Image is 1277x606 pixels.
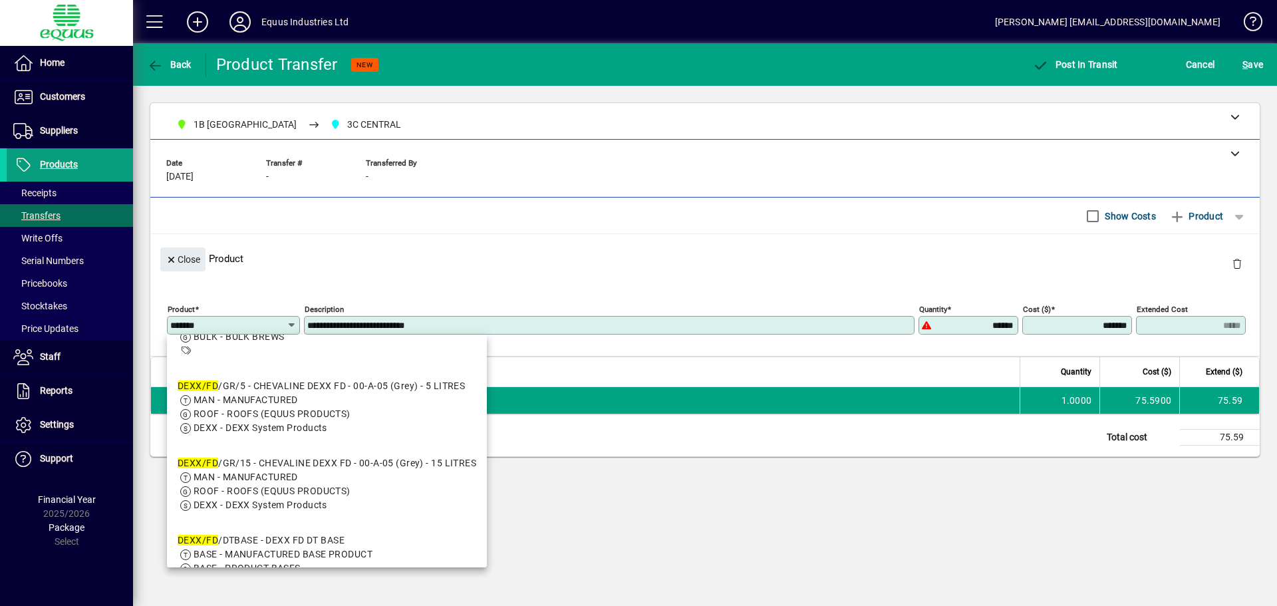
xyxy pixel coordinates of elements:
a: Stocktakes [7,295,133,317]
mat-label: Product [168,305,195,314]
span: ave [1242,54,1263,75]
button: Add [176,10,219,34]
span: - [366,172,368,182]
div: /DTBASE - DEXX FD DT BASE [178,533,372,547]
span: Home [40,57,65,68]
button: Cancel [1183,53,1218,76]
mat-label: Extended Cost [1137,305,1188,314]
span: Settings [40,419,74,430]
span: [DATE] [166,172,194,182]
button: Back [144,53,195,76]
span: BASE - PRODUCT BASES [194,563,301,573]
em: DEXX/FD [178,380,218,391]
div: Product [150,234,1260,283]
span: Cost ($) [1143,365,1171,379]
td: 75.59 [1179,387,1259,414]
span: Receipts [13,188,57,198]
a: Settings [7,408,133,442]
button: Profile [219,10,261,34]
span: Customers [40,91,85,102]
span: Suppliers [40,125,78,136]
span: Back [147,59,192,70]
span: Price Updates [13,323,78,334]
button: Save [1239,53,1266,76]
div: Equus Industries Ltd [261,11,349,33]
em: DEXX/FD [178,458,218,468]
span: Product [1169,206,1223,227]
a: Serial Numbers [7,249,133,272]
span: MAN - MANUFACTURED [194,472,298,482]
span: Financial Year [38,494,96,505]
a: Pricebooks [7,272,133,295]
span: Stocktakes [13,301,67,311]
span: BULK - BULK BREWS [194,331,284,342]
span: Package [49,522,84,533]
span: ROOF - ROOFS (EQUUS PRODUCTS) [194,408,351,419]
span: Close [166,249,200,271]
span: NEW [356,61,373,69]
span: Reports [40,385,72,396]
app-page-header-button: Close [157,253,209,265]
a: Staff [7,341,133,374]
td: 75.5900 [1099,387,1179,414]
span: S [1242,59,1248,70]
span: Products [40,159,78,170]
button: Product [1163,204,1230,228]
mat-option: DEXX/FD/DTBASE - DEXX FD DT BASE [167,523,487,600]
a: Knowledge Base [1234,3,1260,46]
span: Quantity [1061,365,1091,379]
div: Product Transfer [216,54,338,75]
a: Write Offs [7,227,133,249]
mat-option: DEXX/FD/GR/15 - CHEVALINE DEXX FD - 00-A-05 (Grey) - 15 LITRES [167,446,487,523]
span: Extend ($) [1206,365,1242,379]
a: Price Updates [7,317,133,340]
app-page-header-button: Back [133,53,206,76]
td: Total cost [1100,430,1180,446]
td: 75.59 [1180,430,1260,446]
label: Show Costs [1102,210,1156,223]
em: DEXX/FD [178,535,218,545]
div: [PERSON_NAME] [EMAIL_ADDRESS][DOMAIN_NAME] [995,11,1220,33]
span: Staff [40,351,61,362]
span: Support [40,453,73,464]
a: Receipts [7,182,133,204]
button: Post In Transit [1029,53,1121,76]
a: Support [7,442,133,476]
mat-label: Cost ($) [1023,305,1051,314]
span: Write Offs [13,233,63,243]
a: Reports [7,375,133,408]
mat-label: Quantity [919,305,947,314]
span: DEXX - DEXX System Products [194,500,327,510]
span: Post In Transit [1032,59,1117,70]
span: Pricebooks [13,278,67,289]
a: Suppliers [7,114,133,148]
span: DEXX - DEXX System Products [194,422,327,433]
td: 1.0000 [1020,387,1099,414]
span: Serial Numbers [13,255,84,266]
div: /GR/15 - CHEVALINE DEXX FD - 00-A-05 (Grey) - 15 LITRES [178,456,476,470]
a: Transfers [7,204,133,227]
span: MAN - MANUFACTURED [194,394,298,405]
mat-option: DEXX/FD/GR/5 - CHEVALINE DEXX FD - 00-A-05 (Grey) - 5 LITRES [167,369,487,446]
span: BASE - MANUFACTURED BASE PRODUCT [194,549,372,559]
button: Close [160,247,206,271]
a: Home [7,47,133,80]
span: Transfers [13,210,61,221]
span: - [266,172,269,182]
span: ROOF - ROOFS (EQUUS PRODUCTS) [194,486,351,496]
button: Delete [1221,247,1253,279]
div: /GR/5 - CHEVALINE DEXX FD - 00-A-05 (Grey) - 5 LITRES [178,379,465,393]
span: Cancel [1186,54,1215,75]
app-page-header-button: Delete [1221,257,1253,269]
a: Customers [7,80,133,114]
mat-label: Description [305,305,344,314]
